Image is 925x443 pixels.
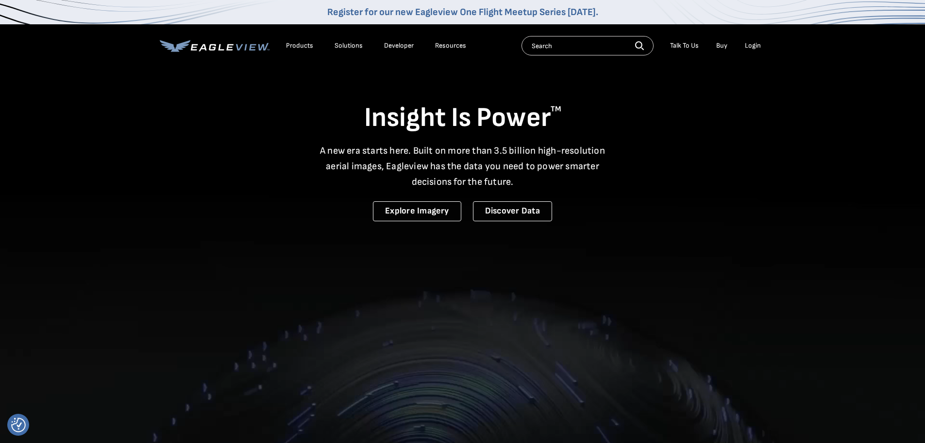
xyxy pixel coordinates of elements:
[745,41,761,50] div: Login
[435,41,466,50] div: Resources
[373,201,461,221] a: Explore Imagery
[384,41,414,50] a: Developer
[551,105,561,114] sup: TM
[11,418,26,432] button: Consent Preferences
[473,201,552,221] a: Discover Data
[335,41,363,50] div: Solutions
[286,41,313,50] div: Products
[314,143,611,190] p: A new era starts here. Built on more than 3.5 billion high-resolution aerial images, Eagleview ha...
[327,6,598,18] a: Register for our new Eagleview One Flight Meetup Series [DATE].
[11,418,26,432] img: Revisit consent button
[521,36,654,55] input: Search
[670,41,699,50] div: Talk To Us
[716,41,727,50] a: Buy
[160,101,766,135] h1: Insight Is Power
